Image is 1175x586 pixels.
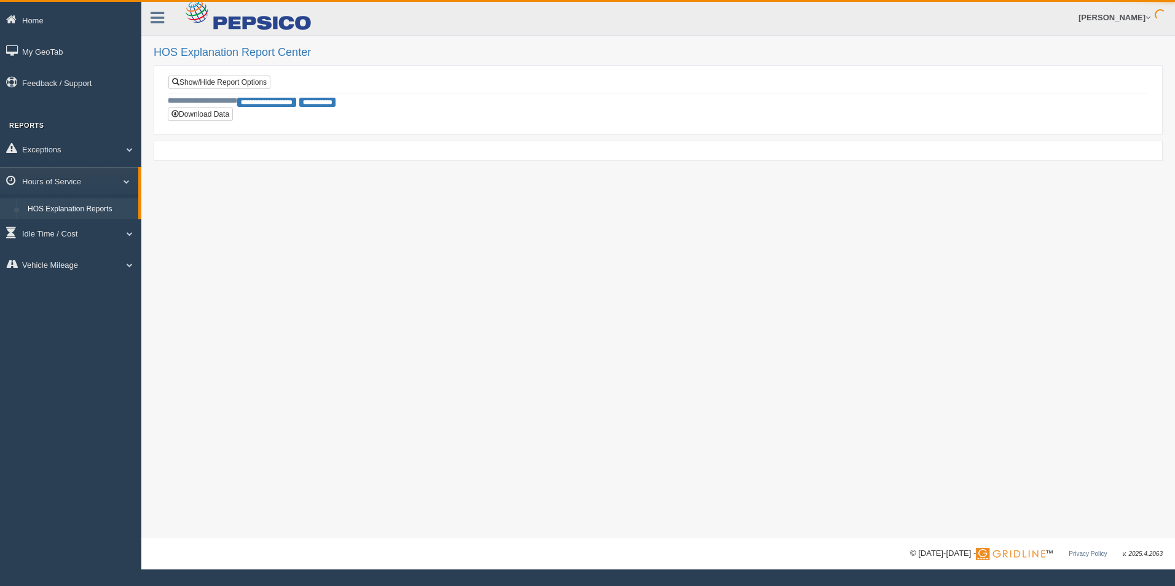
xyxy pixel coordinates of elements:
[1123,550,1163,557] span: v. 2025.4.2063
[154,47,1163,59] h2: HOS Explanation Report Center
[168,107,233,121] button: Download Data
[910,547,1163,560] div: © [DATE]-[DATE] - ™
[976,548,1045,560] img: Gridline
[22,198,138,221] a: HOS Explanation Reports
[168,76,270,89] a: Show/Hide Report Options
[1069,550,1107,557] a: Privacy Policy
